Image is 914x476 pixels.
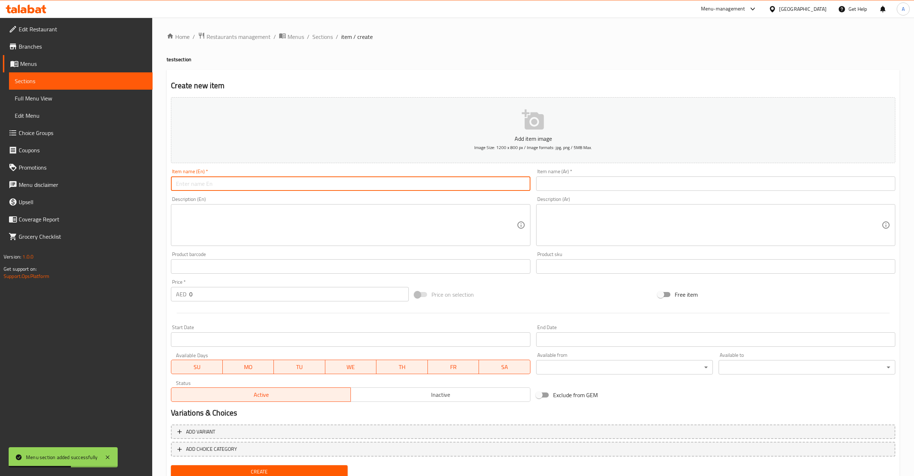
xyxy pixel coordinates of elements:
span: Full Menu View [15,94,147,103]
nav: breadcrumb [167,32,900,41]
div: Menu-management [701,5,745,13]
a: Menus [279,32,304,41]
button: Add variant [171,425,895,439]
span: 1.0.0 [22,252,33,261]
span: TU [277,362,322,372]
h4: test section [167,56,900,63]
span: A [902,5,905,13]
button: TU [274,360,325,374]
button: Add item imageImage Size: 1200 x 800 px / Image formats: jpg, png / 5MB Max. [171,97,895,163]
a: Edit Restaurant [3,21,153,38]
li: / [307,32,309,41]
h2: Variations & Choices [171,408,895,418]
a: Home [167,32,190,41]
a: Grocery Checklist [3,228,153,245]
span: ADD CHOICE CATEGORY [186,445,237,454]
span: Branches [19,42,147,51]
button: Inactive [350,387,530,402]
input: Please enter product barcode [171,259,530,274]
button: SA [479,360,530,374]
a: Choice Groups [3,124,153,142]
li: / [336,32,338,41]
button: FR [428,360,479,374]
div: ​ [719,360,895,374]
a: Coverage Report [3,211,153,228]
input: Please enter product sku [536,259,895,274]
div: [GEOGRAPHIC_DATA] [779,5,827,13]
button: SU [171,360,222,374]
span: Coupons [19,146,147,154]
a: Sections [9,72,153,90]
button: Active [171,387,351,402]
a: Sections [312,32,333,41]
span: SU [174,362,220,372]
input: Please enter price [189,287,408,301]
a: Branches [3,38,153,55]
button: MO [223,360,274,374]
span: Restaurants management [207,32,271,41]
span: Coverage Report [19,215,147,224]
span: Image Size: 1200 x 800 px / Image formats: jpg, png / 5MB Max. [474,143,592,152]
span: Active [174,390,348,400]
span: Free item [675,290,698,299]
li: / [193,32,195,41]
span: Edit Restaurant [19,25,147,33]
a: Support.OpsPlatform [4,271,49,281]
span: Edit Menu [15,111,147,120]
span: Inactive [354,390,528,400]
button: WE [325,360,377,374]
span: Menus [20,59,147,68]
span: Grocery Checklist [19,232,147,241]
div: ​ [536,360,713,374]
span: Choice Groups [19,129,147,137]
span: WE [328,362,374,372]
a: Upsell [3,193,153,211]
a: Edit Menu [9,107,153,124]
span: TH [379,362,425,372]
span: Exclude from GEM [553,391,598,399]
span: Sections [15,77,147,85]
span: FR [431,362,476,372]
input: Enter name Ar [536,176,895,191]
a: Coupons [3,142,153,159]
input: Enter name En [171,176,530,191]
a: Menus [3,55,153,72]
a: Full Menu View [9,90,153,107]
span: SA [482,362,528,372]
span: Upsell [19,198,147,206]
h2: Create new item [171,80,895,91]
a: Restaurants management [198,32,271,41]
li: / [273,32,276,41]
div: Menu section added successfully [26,453,98,461]
p: Add item image [182,134,884,143]
span: Get support on: [4,264,37,274]
span: Price on selection [431,290,474,299]
a: Promotions [3,159,153,176]
span: MO [226,362,271,372]
span: Version: [4,252,21,261]
p: AED [176,290,186,298]
span: Add variant [186,427,215,436]
span: Menu disclaimer [19,180,147,189]
button: TH [376,360,428,374]
span: Menus [288,32,304,41]
a: Menu disclaimer [3,176,153,193]
span: item / create [341,32,373,41]
button: ADD CHOICE CATEGORY [171,442,895,457]
span: Promotions [19,163,147,172]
